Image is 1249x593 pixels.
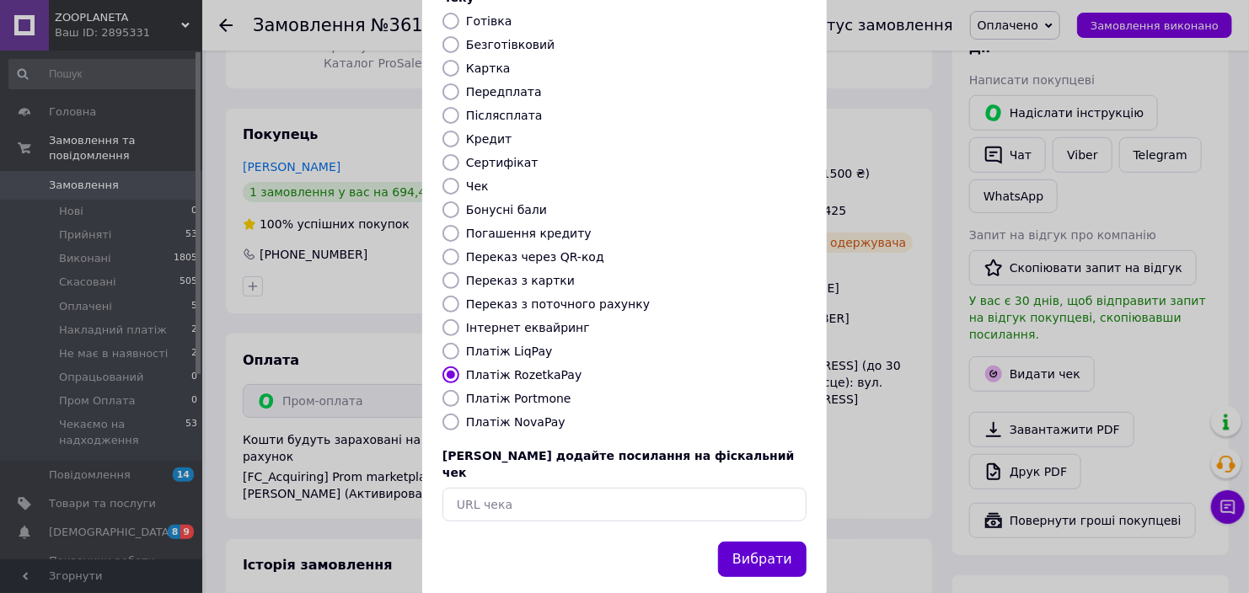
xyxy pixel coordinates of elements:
[466,227,592,240] label: Погашення кредиту
[466,203,547,216] label: Бонусні бали
[466,415,566,429] label: Платіж NovaPay
[466,274,575,287] label: Переказ з картки
[466,345,552,358] label: Платіж LiqPay
[442,449,795,479] span: [PERSON_NAME] додайте посилання на фіскальний чек
[466,109,543,122] label: Післясплата
[442,488,807,521] input: URL чека
[466,250,604,264] label: Переказ через QR-код
[466,156,539,169] label: Сертифікат
[466,321,590,334] label: Інтернет еквайринг
[466,368,582,382] label: Платіж RozetkaPay
[466,85,542,99] label: Передплата
[718,542,807,578] button: Вибрати
[466,61,511,75] label: Картка
[466,179,489,193] label: Чек
[466,297,650,311] label: Переказ з поточного рахунку
[466,38,555,51] label: Безготівковий
[466,14,512,28] label: Готівка
[466,132,512,146] label: Кредит
[466,392,571,405] label: Платіж Portmone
